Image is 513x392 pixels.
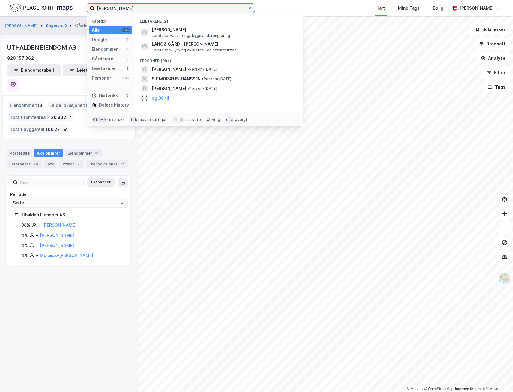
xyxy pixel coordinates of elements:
div: Periode [10,191,128,198]
a: [PERSON_NAME] [42,222,76,228]
div: 0 [125,56,130,61]
div: - [36,232,38,239]
button: Open [120,201,124,205]
div: Aksjonærer [34,149,63,157]
div: Leietakere [7,160,42,168]
div: Totalt tomteareal : [7,113,74,122]
span: [PERSON_NAME] [152,85,186,92]
button: Ekspander [87,178,115,187]
span: [PERSON_NAME] [152,66,186,73]
div: Delete history [99,101,129,109]
div: Google [92,36,107,43]
div: Kart [376,5,385,12]
a: Mapbox [407,387,423,391]
div: 4% [21,232,28,239]
div: markere [185,117,201,122]
button: og 96 til [152,95,169,102]
div: 0 [125,37,130,42]
div: Leietakere [92,65,115,72]
button: Sagmyra 2 [46,23,68,29]
div: UTHALDEN EIENDOM AS [7,43,77,52]
span: • [202,77,204,81]
button: Eiendomstabell [7,64,61,76]
div: Mine Tags [398,5,420,12]
div: nytt søk [109,117,125,122]
div: Uthalden Eiendom AS [20,211,123,219]
span: Person • [DATE] [187,86,217,91]
div: tab [130,117,139,123]
div: velg [212,117,220,122]
div: 7 [75,161,81,167]
div: 4% [21,242,28,249]
div: Gårdeiere [92,55,113,62]
button: Analyse [476,52,511,64]
button: Tags [483,81,511,93]
span: • [187,67,189,71]
div: Alle [92,26,100,34]
div: Totalt byggareal : [7,125,70,134]
span: • [187,86,189,91]
span: 18 [37,102,42,109]
div: 820 157 362 [7,55,34,62]
div: 77 [119,161,125,167]
div: 4% [21,252,28,259]
span: 100 271 ㎡ [46,126,67,133]
div: 88% [21,222,30,229]
div: Eiendommer [92,46,118,53]
div: Gårdeier [75,22,93,29]
div: Bolig [433,5,443,12]
div: Personer [92,74,111,82]
a: OpenStreetMap [424,387,454,391]
iframe: Chat Widget [483,363,513,392]
button: [PERSON_NAME] [5,23,39,29]
div: Personer (99+) [135,54,303,65]
input: Søk på adresse, matrikkel, gårdeiere, leietakere eller personer [94,4,247,13]
div: 0 [125,47,130,52]
span: [PERSON_NAME] [152,26,296,33]
span: Leietaker • Utv. rengj. bygn./ind. rengjøring [152,33,230,38]
div: 46 [32,161,39,167]
div: 2 [125,66,130,71]
div: Info [44,160,57,168]
div: Eiendommer : [7,101,45,110]
button: Filter [482,67,511,79]
span: Leietaker • Dyrking av kjerne- og steinfrukter [152,48,236,53]
span: LANGØ GÅRD - [PERSON_NAME] [152,41,296,48]
input: Søk [18,178,83,187]
a: Moræus-[PERSON_NAME] [40,253,93,258]
div: Portefølje [7,149,32,157]
div: - [38,222,40,229]
div: Transaksjoner [86,160,128,168]
div: Ctrl + k [92,117,108,123]
span: 420 832 ㎡ [48,114,71,121]
span: 1 [85,102,87,109]
div: - [36,242,38,249]
img: Z [499,273,510,284]
div: esc [225,117,234,123]
div: Leide lokasjoner : [47,101,90,110]
div: 0 [125,93,130,98]
span: SIF MORÆUS-HANSSEN [152,75,201,83]
button: Bokmerker [470,23,511,35]
a: [PERSON_NAME] [40,243,74,248]
a: Improve this map [455,387,485,391]
button: Leietakertabell [63,64,116,76]
div: avbryt [235,117,247,122]
div: Styret [59,160,84,168]
div: 99+ [121,76,130,80]
span: Person • [DATE] [187,67,217,72]
div: [PERSON_NAME] [460,5,494,12]
div: 18 [94,150,100,156]
a: [PERSON_NAME] [40,233,74,238]
input: ClearOpen [10,198,127,207]
div: 99+ [121,28,130,32]
button: Datasett [474,38,511,50]
div: Leietakere (2) [135,14,303,25]
div: neste kategori [140,117,168,122]
span: Person • [DATE] [202,77,232,81]
div: Kategori [92,19,132,23]
div: Eiendommer [65,149,102,157]
img: logo.f888ab2527a4732fd821a326f86c7f29.svg [10,3,73,13]
div: - [36,252,38,259]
